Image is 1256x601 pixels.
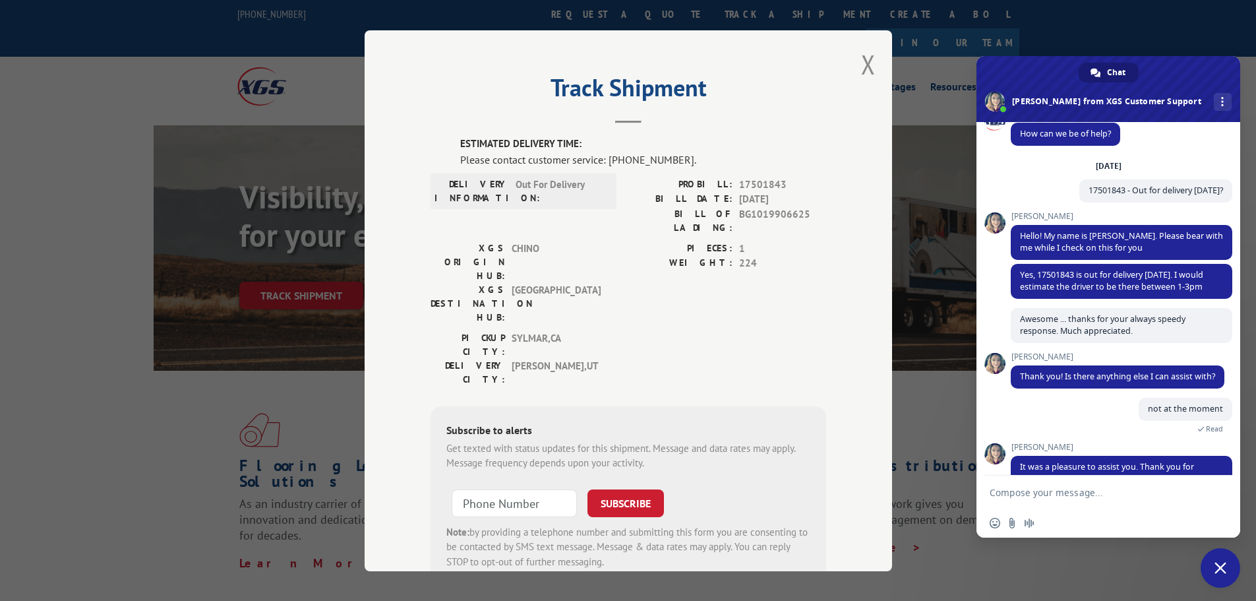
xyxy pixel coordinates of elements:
[446,441,810,470] div: Get texted with status updates for this shipment. Message and data rates may apply. Message frequ...
[628,241,733,256] label: PIECES:
[739,241,826,256] span: 1
[512,282,601,324] span: [GEOGRAPHIC_DATA]
[1079,63,1139,82] div: Chat
[460,151,826,167] div: Please contact customer service: [PHONE_NUMBER].
[1206,424,1223,433] span: Read
[628,192,733,207] label: BILL DATE:
[1020,313,1185,336] span: Awesome ... thanks for your always speedy response. Much appreciated.
[452,489,577,517] input: Phone Number
[1011,443,1232,452] span: [PERSON_NAME]
[739,177,826,192] span: 17501843
[628,177,733,192] label: PROBILL:
[431,241,505,282] label: XGS ORIGIN HUB:
[861,47,876,82] button: Close modal
[1020,269,1203,292] span: Yes, 17501843 is out for delivery [DATE]. I would estimate the driver to be there between 1-3pm
[1020,461,1197,520] span: It was a pleasure to assist you. Thank you for contacting XGS and have a wonderful [DATE]! Please...
[1148,403,1223,414] span: not at the moment
[1020,371,1215,382] span: Thank you! Is there anything else I can assist with?
[512,358,601,386] span: [PERSON_NAME] , UT
[990,518,1000,528] span: Insert an emoji
[990,487,1198,499] textarea: Compose your message...
[1020,128,1111,139] span: How can we be of help?
[1024,518,1034,528] span: Audio message
[434,177,509,205] label: DELIVERY INFORMATION:
[1201,548,1240,588] div: Close chat
[431,79,826,104] h2: Track Shipment
[516,177,605,205] span: Out For Delivery
[1089,185,1223,196] span: 17501843 - Out for delivery [DATE]?
[446,525,469,538] strong: Note:
[431,282,505,324] label: XGS DESTINATION HUB:
[431,331,505,358] label: PICKUP CITY:
[446,422,810,441] div: Subscribe to alerts
[1011,212,1232,221] span: [PERSON_NAME]
[512,331,601,358] span: SYLMAR , CA
[1011,352,1224,362] span: [PERSON_NAME]
[739,192,826,207] span: [DATE]
[1214,93,1232,111] div: More channels
[1096,162,1121,170] div: [DATE]
[628,256,733,271] label: WEIGHT:
[1020,230,1223,253] span: Hello! My name is [PERSON_NAME]. Please bear with me while I check on this for you
[431,358,505,386] label: DELIVERY CITY:
[446,524,810,569] div: by providing a telephone number and submitting this form you are consenting to be contacted by SM...
[739,206,826,234] span: BG1019906625
[512,241,601,282] span: CHINO
[628,206,733,234] label: BILL OF LADING:
[460,137,826,152] label: ESTIMATED DELIVERY TIME:
[739,256,826,271] span: 224
[587,489,664,517] button: SUBSCRIBE
[1107,63,1125,82] span: Chat
[1007,518,1017,528] span: Send a file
